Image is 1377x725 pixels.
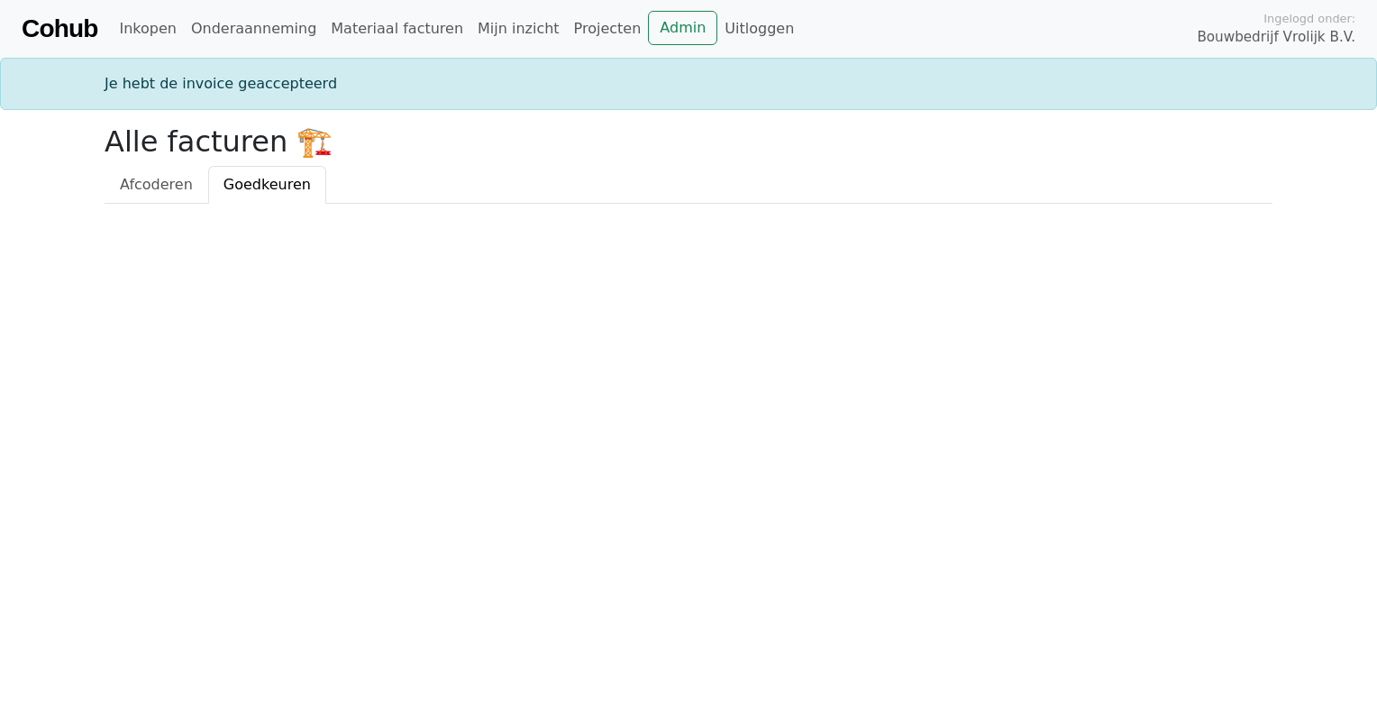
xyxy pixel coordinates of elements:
[648,11,717,45] a: Admin
[112,11,183,47] a: Inkopen
[22,7,97,50] a: Cohub
[223,176,311,193] span: Goedkeuren
[208,166,326,204] a: Goedkeuren
[567,11,649,47] a: Projecten
[184,11,324,47] a: Onderaanneming
[717,11,801,47] a: Uitloggen
[1197,27,1355,48] span: Bouwbedrijf Vrolijk B.V.
[1263,10,1355,27] span: Ingelogd onder:
[120,176,193,193] span: Afcoderen
[94,73,1283,95] div: Je hebt de invoice geaccepteerd
[105,166,208,204] a: Afcoderen
[105,124,1272,159] h2: Alle facturen 🏗️
[324,11,470,47] a: Materiaal facturen
[470,11,567,47] a: Mijn inzicht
